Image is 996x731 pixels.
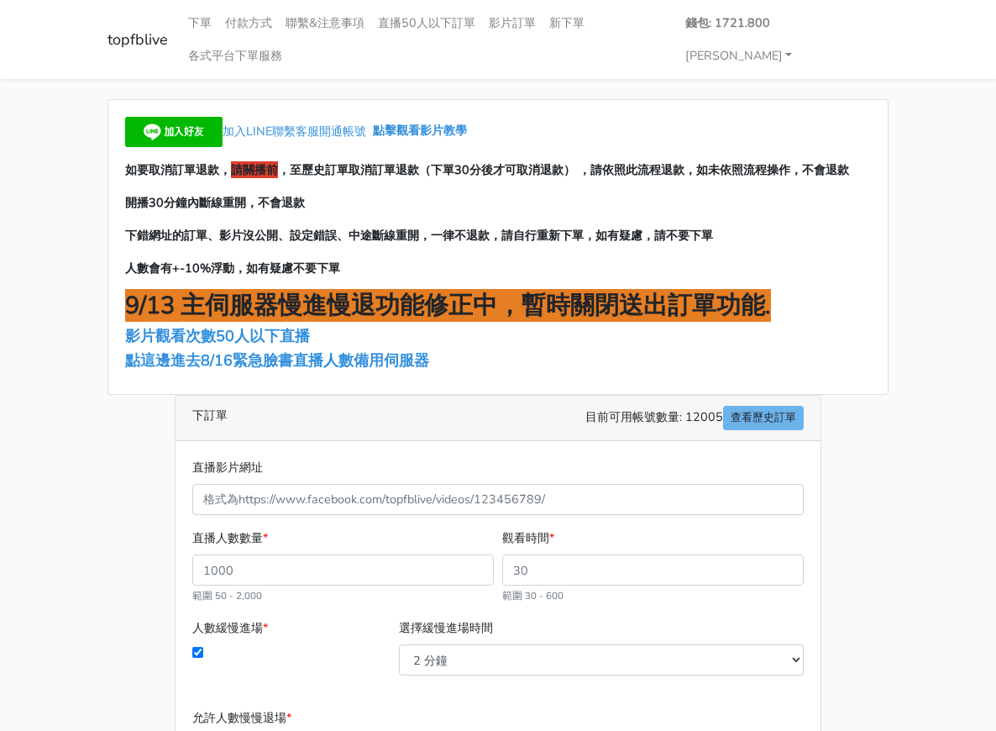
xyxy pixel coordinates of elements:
[181,39,289,72] a: 各式平台下單服務
[679,7,777,39] a: 錢包: 1721.800
[723,406,804,430] a: 查看歷史訂單
[192,529,268,548] label: 直播人數數量
[685,14,770,31] strong: 錢包: 1721.800
[125,227,713,244] span: 下錯網址的訂單、影片沒公開、設定錯誤、中途斷線重開，一律不退款，請自行重新下單，如有疑慮，請不要下單
[216,326,310,346] span: 50人以下直播
[585,406,804,430] span: 目前可用帳號數量: 12005
[223,123,366,139] span: 加入LINE聯繫客服開通帳號
[107,24,168,56] a: topfblive
[482,7,543,39] a: 影片訂單
[278,161,849,178] span: ，至歷史訂單取消訂單退款（下單30分後才可取消退款） ，請依照此流程退款，如未依照流程操作，不會退款
[192,618,268,638] label: 人數緩慢進場
[125,350,429,371] a: 點這邊進去8/16緊急臉書直播人數備用伺服器
[543,7,591,39] a: 新下單
[216,326,314,346] a: 50人以下直播
[192,458,263,477] label: 直播影片網址
[373,123,467,139] a: 點擊觀看影片教學
[125,194,305,211] span: 開播30分鐘內斷線重開，不會退款
[502,555,804,586] input: 30
[176,396,820,441] div: 下訂單
[218,7,279,39] a: 付款方式
[192,555,494,586] input: 1000
[192,484,804,515] input: 格式為https://www.facebook.com/topfblive/videos/123456789/
[125,289,771,322] span: 9/13 主伺服器慢進慢退功能修正中，暫時關閉送出訂單功能.
[399,618,493,638] label: 選擇緩慢進場時間
[125,326,216,346] a: 影片觀看次數
[279,7,371,39] a: 聯繫&注意事項
[125,117,223,147] img: 加入好友
[125,161,231,178] span: 如要取消訂單退款，
[231,161,278,178] span: 請關播前
[192,589,262,602] small: 範圍 50 - 2,000
[502,529,554,548] label: 觀看時間
[181,7,218,39] a: 下單
[125,123,373,139] a: 加入LINE聯繫客服開通帳號
[371,7,482,39] a: 直播50人以下訂單
[502,589,564,602] small: 範圍 30 - 600
[679,39,799,72] a: [PERSON_NAME]
[192,708,291,728] label: 允許人數慢慢退場
[125,260,340,276] span: 人數會有+-10%浮動，如有疑慮不要下單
